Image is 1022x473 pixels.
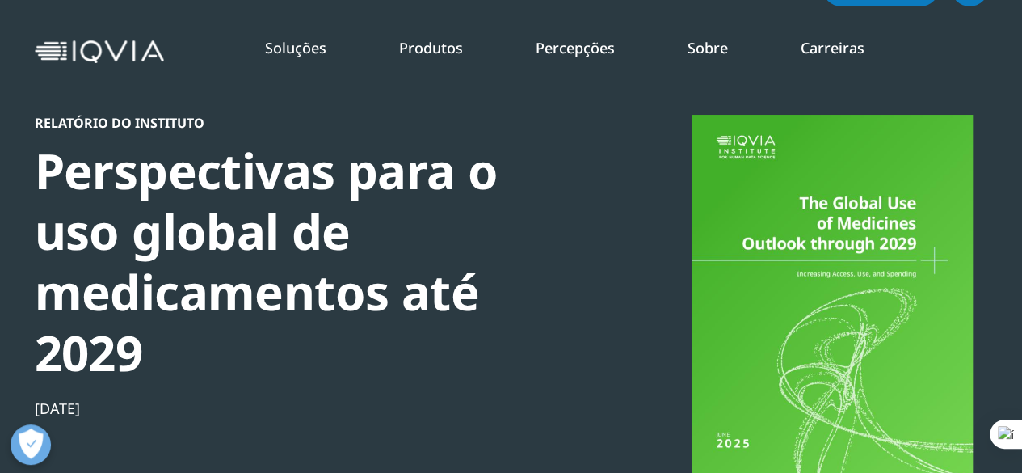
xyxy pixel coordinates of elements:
img: IQVIA, empresa de tecnologia da informação em saúde e pesquisa clínica farmacêutica [35,40,164,64]
button: Abrir Preferências [11,424,51,465]
a: Produtos [399,38,463,57]
nav: Primário [170,14,988,90]
a: Soluções [265,38,326,57]
a: Sobre [688,38,728,57]
font: Relatório do Instituto [35,114,204,132]
a: Percepções [536,38,615,57]
a: Carreiras [801,38,864,57]
font: [DATE] [35,399,80,418]
font: Perspectivas para o uso global de medicamentos até 2029 [35,137,498,386]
